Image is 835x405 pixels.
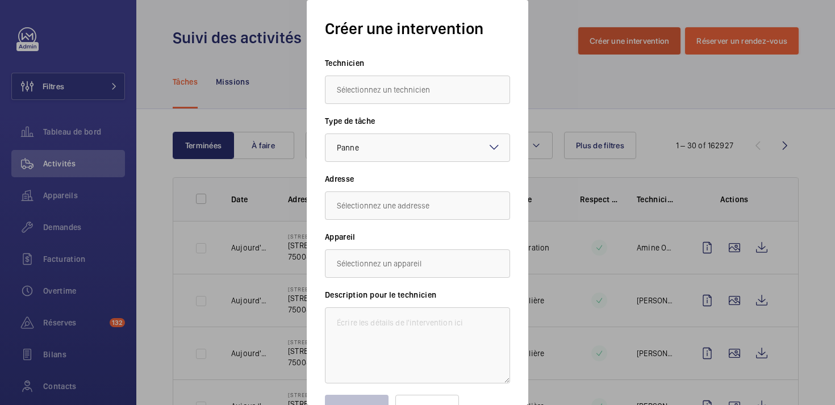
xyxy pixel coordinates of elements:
h1: Créer une intervention [325,18,510,39]
label: Appareil [325,231,510,243]
span: Panne [337,143,359,152]
label: Type de tâche [325,115,510,127]
input: Sélectionnez une addresse [325,191,510,220]
label: Technicien [325,57,510,69]
label: Description pour le technicien [325,289,510,300]
input: Sélectionnez un technicien [325,76,510,104]
label: Adresse [325,173,510,185]
input: Sélectionnez un appareil [325,249,510,278]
